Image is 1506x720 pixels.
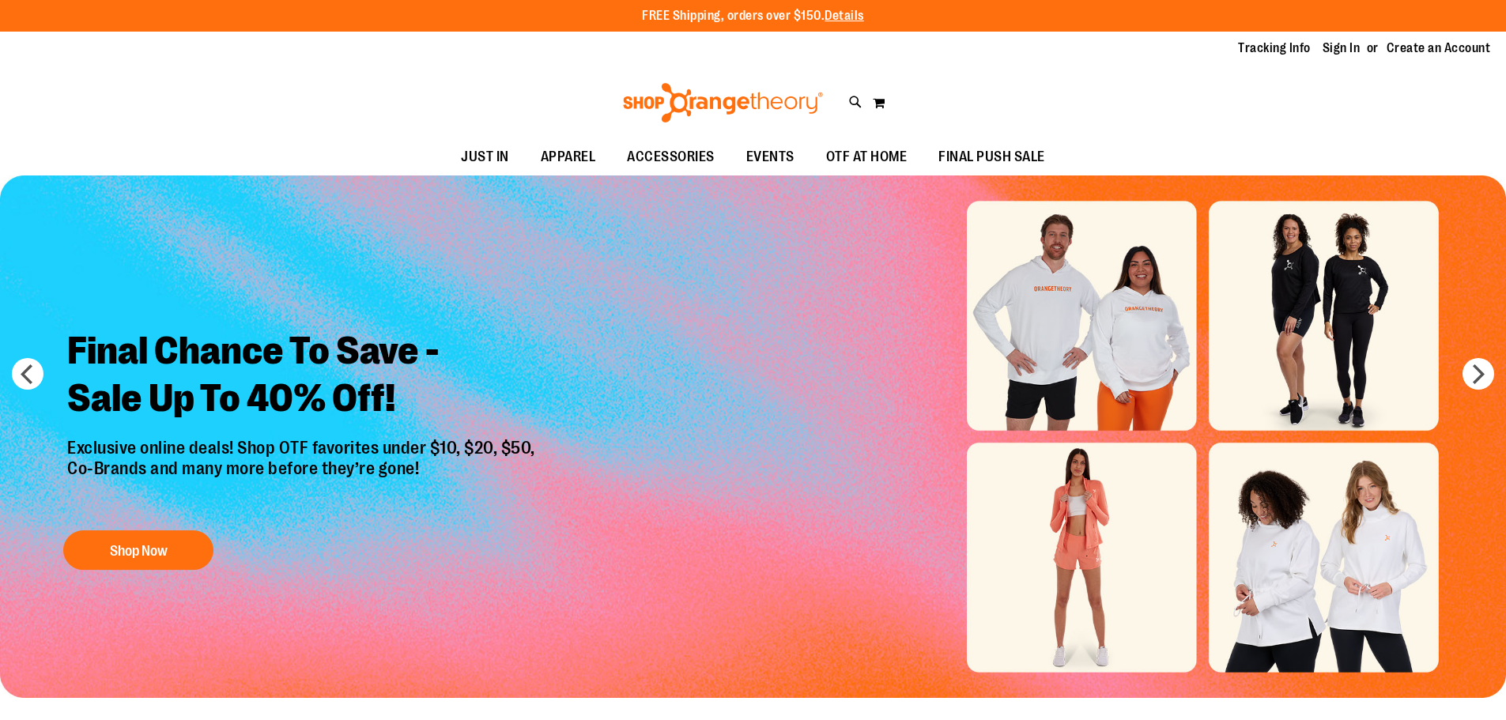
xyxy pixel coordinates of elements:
p: Exclusive online deals! Shop OTF favorites under $10, $20, $50, Co-Brands and many more before th... [55,438,551,515]
h2: Final Chance To Save - Sale Up To 40% Off! [55,315,551,438]
a: Final Chance To Save -Sale Up To 40% Off! Exclusive online deals! Shop OTF favorites under $10, $... [55,315,551,579]
span: FINAL PUSH SALE [938,139,1045,175]
p: FREE Shipping, orders over $150. [642,7,864,25]
button: Shop Now [63,530,213,570]
span: JUST IN [461,139,509,175]
button: next [1463,358,1494,390]
a: ACCESSORIES [611,139,730,175]
a: EVENTS [730,139,810,175]
a: APPAREL [525,139,612,175]
span: ACCESSORIES [627,139,715,175]
a: JUST IN [445,139,525,175]
span: APPAREL [541,139,596,175]
a: FINAL PUSH SALE [923,139,1061,175]
a: Tracking Info [1238,40,1311,57]
a: Create an Account [1387,40,1491,57]
span: EVENTS [746,139,795,175]
img: Shop Orangetheory [621,83,825,123]
button: prev [12,358,43,390]
a: OTF AT HOME [810,139,923,175]
span: OTF AT HOME [826,139,908,175]
a: Details [825,9,864,23]
a: Sign In [1323,40,1361,57]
